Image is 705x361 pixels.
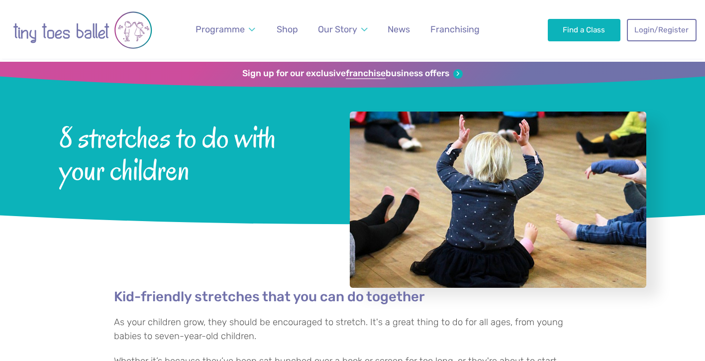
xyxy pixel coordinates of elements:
p: As your children grow, they should be encouraged to stretch. It's a great thing to do for all age... [114,316,592,343]
span: Programme [196,24,245,34]
strong: franchise [346,68,386,79]
a: Franchising [426,18,484,41]
span: Shop [277,24,298,34]
span: 8 stretches to do with your children [59,119,323,187]
a: Login/Register [627,19,697,41]
span: Our Story [318,24,357,34]
a: News [383,18,414,41]
a: Sign up for our exclusivefranchisebusiness offers [242,68,463,79]
a: Our Story [313,18,372,41]
h2: Kid-friendly stretches that you can do together [114,288,592,305]
a: Shop [272,18,302,41]
span: News [388,24,410,34]
img: tiny toes ballet [13,6,152,54]
a: Programme [191,18,260,41]
a: Find a Class [548,19,621,41]
span: Franchising [430,24,480,34]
